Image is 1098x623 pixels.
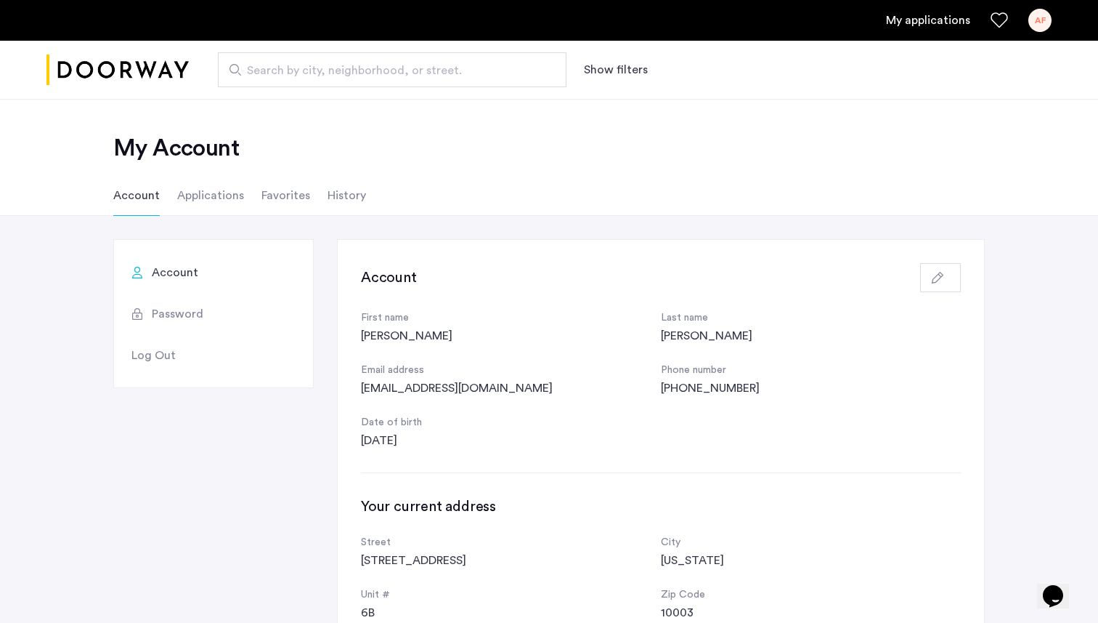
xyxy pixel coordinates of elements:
[361,587,661,604] div: Unit #
[661,379,961,397] div: [PHONE_NUMBER]
[661,587,961,604] div: Zip Code
[328,175,366,216] li: History
[361,414,661,432] div: Date of birth
[361,604,661,622] div: 6B
[661,327,961,345] div: [PERSON_NAME]
[661,310,961,327] div: Last name
[1028,9,1052,32] div: AF
[361,310,661,327] div: First name
[361,327,661,345] div: [PERSON_NAME]
[584,61,648,79] button: Show or hide filters
[177,175,244,216] li: Applications
[361,534,661,552] div: Street
[152,305,203,323] span: Password
[361,379,661,397] div: [EMAIL_ADDRESS][DOMAIN_NAME]
[361,432,661,449] div: [DATE]
[113,175,160,216] li: Account
[661,534,961,552] div: City
[361,362,661,379] div: Email address
[218,52,566,87] input: Apartment Search
[247,62,526,79] span: Search by city, neighborhood, or street.
[920,263,961,292] button: button
[361,497,961,517] h3: Your current address
[152,264,198,281] span: Account
[361,552,661,569] div: [STREET_ADDRESS]
[1037,565,1083,608] iframe: chat widget
[361,268,417,288] h3: Account
[886,12,970,29] a: My application
[46,43,189,97] img: logo
[46,43,189,97] a: Cazamio logo
[113,134,985,163] h2: My Account
[991,12,1008,29] a: Favorites
[131,347,176,364] span: Log Out
[261,175,310,216] li: Favorites
[661,552,961,569] div: [US_STATE]
[661,362,961,379] div: Phone number
[661,604,961,622] div: 10003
